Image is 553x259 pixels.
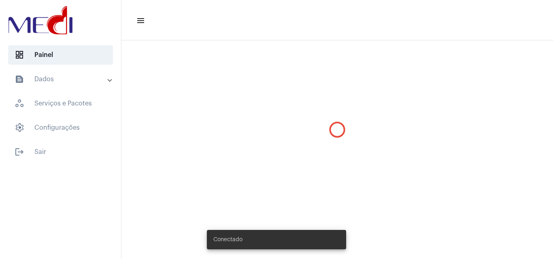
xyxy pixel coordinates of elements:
[8,45,113,65] span: Painel
[8,142,113,162] span: Sair
[15,74,24,84] mat-icon: sidenav icon
[15,50,24,60] span: sidenav icon
[136,16,144,25] mat-icon: sidenav icon
[15,123,24,133] span: sidenav icon
[15,147,24,157] mat-icon: sidenav icon
[15,99,24,108] span: sidenav icon
[15,74,108,84] mat-panel-title: Dados
[8,94,113,113] span: Serviços e Pacotes
[8,118,113,137] span: Configurações
[213,236,242,244] span: Conectado
[6,4,74,36] img: d3a1b5fa-500b-b90f-5a1c-719c20e9830b.png
[5,69,121,89] mat-expansion-panel-header: sidenav iconDados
